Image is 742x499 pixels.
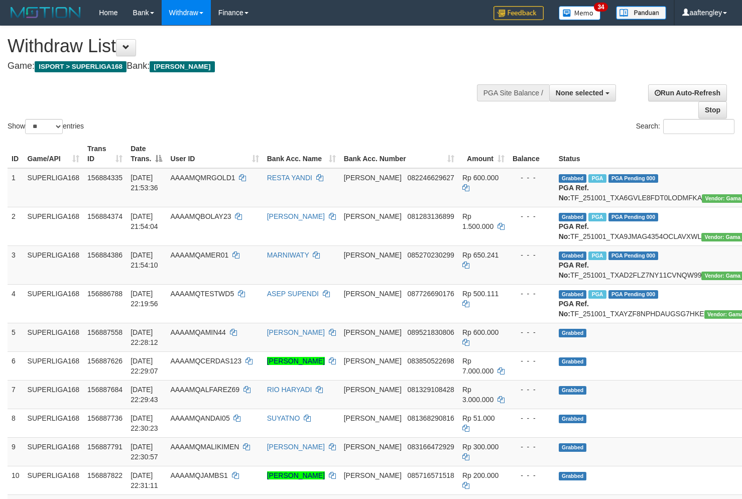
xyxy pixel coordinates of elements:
span: Grabbed [559,357,587,366]
span: Grabbed [559,472,587,480]
th: User ID: activate to sort column ascending [166,140,263,168]
span: Rp 650.241 [462,251,499,259]
span: [DATE] 22:30:23 [131,414,158,432]
td: SUPERLIGA168 [24,207,84,245]
span: Rp 600.000 [462,328,499,336]
span: [DATE] 22:28:12 [131,328,158,346]
td: 1 [8,168,24,207]
span: [PERSON_NAME] [344,174,402,182]
td: 6 [8,351,24,380]
span: PGA Pending [608,174,659,183]
span: 156887558 [87,328,122,336]
span: 156887626 [87,357,122,365]
span: [DATE] 22:29:07 [131,357,158,375]
span: Marked by aafandaneth [588,174,606,183]
span: [PERSON_NAME] [344,328,402,336]
span: 156884386 [87,251,122,259]
a: [PERSON_NAME] [267,328,325,336]
img: Feedback.jpg [493,6,544,20]
a: SUYATNO [267,414,300,422]
span: Copy 085270230299 to clipboard [407,251,454,259]
a: Run Auto-Refresh [648,84,727,101]
span: Grabbed [559,213,587,221]
span: Grabbed [559,415,587,423]
span: Copy 083850522698 to clipboard [407,357,454,365]
span: [DATE] 22:19:56 [131,290,158,308]
span: Copy 081283136899 to clipboard [407,212,454,220]
img: MOTION_logo.png [8,5,84,20]
div: - - - [513,173,551,183]
span: AAAAMQAMER01 [170,251,228,259]
span: Copy 089521830806 to clipboard [407,328,454,336]
td: SUPERLIGA168 [24,466,84,494]
span: 156887791 [87,443,122,451]
input: Search: [663,119,734,134]
img: panduan.png [616,6,666,20]
a: RIO HARYADI [267,386,312,394]
span: Rp 200.000 [462,471,499,479]
td: 4 [8,284,24,323]
td: 8 [8,409,24,437]
th: Amount: activate to sort column ascending [458,140,509,168]
span: AAAAMQALFAREZ69 [170,386,239,394]
span: ISPORT > SUPERLIGA168 [35,61,127,72]
div: - - - [513,442,551,452]
span: [PERSON_NAME] [344,290,402,298]
button: None selected [549,84,616,101]
td: SUPERLIGA168 [24,409,84,437]
span: Copy 082246629627 to clipboard [407,174,454,182]
span: 156887684 [87,386,122,394]
span: None selected [556,89,603,97]
span: [DATE] 22:30:57 [131,443,158,461]
td: 7 [8,380,24,409]
td: 9 [8,437,24,466]
label: Show entries [8,119,84,134]
h4: Game: Bank: [8,61,484,71]
span: [PERSON_NAME] [344,443,402,451]
b: PGA Ref. No: [559,222,589,240]
span: [PERSON_NAME] [344,414,402,422]
span: Marked by aafandaneth [588,213,606,221]
span: AAAAMQMALIKIMEN [170,443,239,451]
div: - - - [513,250,551,260]
td: SUPERLIGA168 [24,168,84,207]
span: Rp 600.000 [462,174,499,182]
span: PGA Pending [608,252,659,260]
span: [PERSON_NAME] [344,212,402,220]
div: - - - [513,356,551,366]
span: Copy 081368290816 to clipboard [407,414,454,422]
th: ID [8,140,24,168]
td: 3 [8,245,24,284]
span: 156887822 [87,471,122,479]
span: [PERSON_NAME] [344,357,402,365]
span: Grabbed [559,290,587,299]
span: Marked by aafandaneth [588,252,606,260]
span: 156886788 [87,290,122,298]
img: Button%20Memo.svg [559,6,601,20]
a: [PERSON_NAME] [267,357,325,365]
label: Search: [636,119,734,134]
th: Game/API: activate to sort column ascending [24,140,84,168]
a: [PERSON_NAME] [267,443,325,451]
span: Copy 087726690176 to clipboard [407,290,454,298]
span: Copy 081329108428 to clipboard [407,386,454,394]
span: Rp 300.000 [462,443,499,451]
span: Grabbed [559,443,587,452]
td: SUPERLIGA168 [24,380,84,409]
span: PGA Pending [608,213,659,221]
td: SUPERLIGA168 [24,437,84,466]
span: [DATE] 21:53:36 [131,174,158,192]
th: Balance [509,140,555,168]
span: Rp 7.000.000 [462,357,493,375]
span: PGA Pending [608,290,659,299]
a: RESTA YANDI [267,174,312,182]
td: SUPERLIGA168 [24,351,84,380]
span: [DATE] 22:31:11 [131,471,158,489]
div: - - - [513,289,551,299]
h1: Withdraw List [8,36,484,56]
td: SUPERLIGA168 [24,284,84,323]
span: AAAAMQCERDAS123 [170,357,241,365]
span: [PERSON_NAME] [150,61,214,72]
span: 156887736 [87,414,122,422]
th: Date Trans.: activate to sort column descending [127,140,166,168]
